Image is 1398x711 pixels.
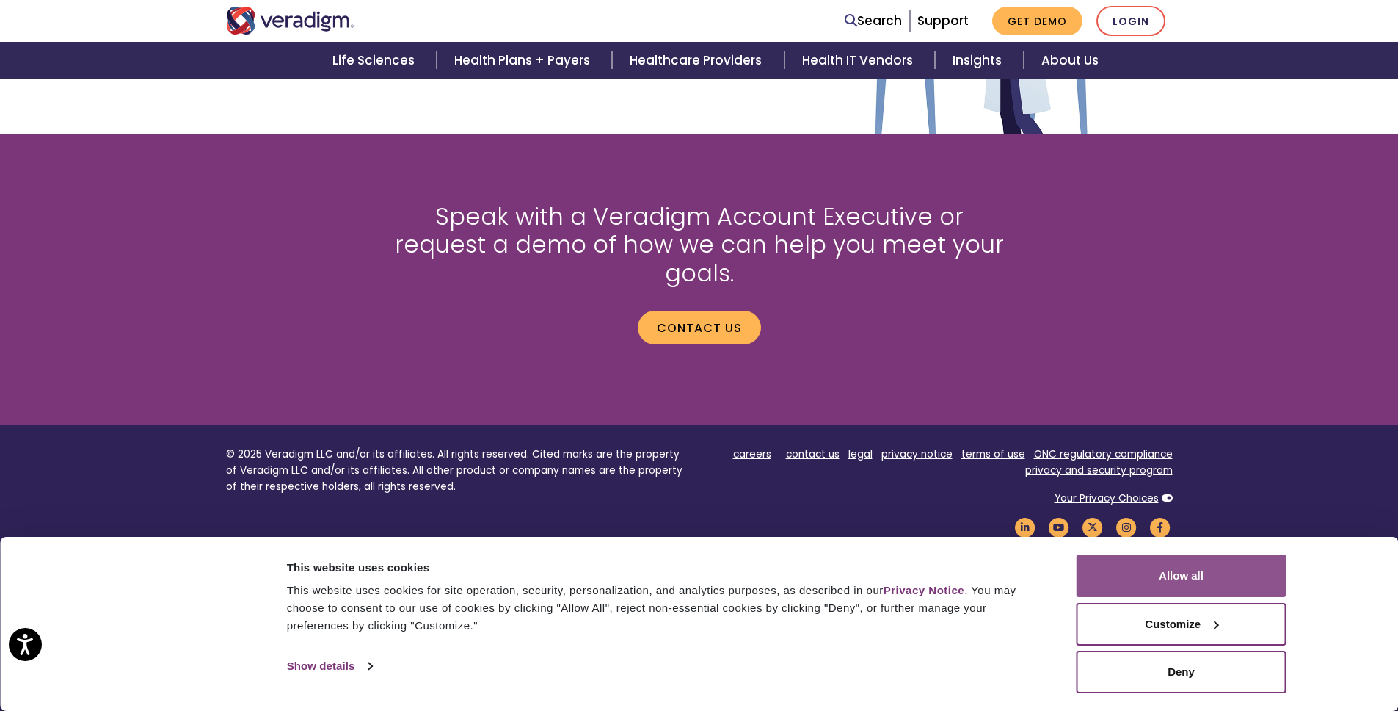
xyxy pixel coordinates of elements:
a: Veradigm Facebook Link [1148,521,1173,535]
a: Veradigm Twitter Link [1080,521,1105,535]
a: Veradigm LinkedIn Link [1013,521,1038,535]
a: Privacy Notice [884,584,964,596]
a: Login [1096,6,1165,36]
img: Veradigm logo [226,7,354,35]
a: Contact us [638,311,761,344]
button: Allow all [1077,555,1286,597]
div: This website uses cookies [287,559,1044,577]
h2: Speak with a Veradigm Account Executive or request a demo of how we can help you meet your goals. [387,203,1011,287]
iframe: Drift Chat Widget [1325,638,1380,693]
a: contact us [786,447,840,461]
button: Deny [1077,651,1286,693]
a: Show details [287,655,372,677]
a: careers [733,447,771,461]
a: Get Demo [992,7,1082,35]
a: Healthcare Providers [612,42,784,79]
a: ONC regulatory compliance [1034,447,1173,461]
a: Health IT Vendors [784,42,935,79]
a: terms of use [961,447,1025,461]
a: Insights [935,42,1024,79]
p: © 2025 Veradigm LLC and/or its affiliates. All rights reserved. Cited marks are the property of V... [226,447,688,494]
a: Life Sciences [315,42,437,79]
div: This website uses cookies for site operation, security, personalization, and analytics purposes, ... [287,582,1044,635]
a: Veradigm YouTube Link [1046,521,1071,535]
a: Veradigm Instagram Link [1114,521,1139,535]
a: privacy and security program [1025,463,1173,477]
a: Support [917,12,969,29]
a: privacy notice [881,447,953,461]
button: Customize [1077,603,1286,646]
a: legal [848,447,873,461]
a: Your Privacy Choices [1055,491,1159,505]
a: About Us [1024,42,1116,79]
a: Health Plans + Payers [437,42,612,79]
a: Search [845,11,902,31]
